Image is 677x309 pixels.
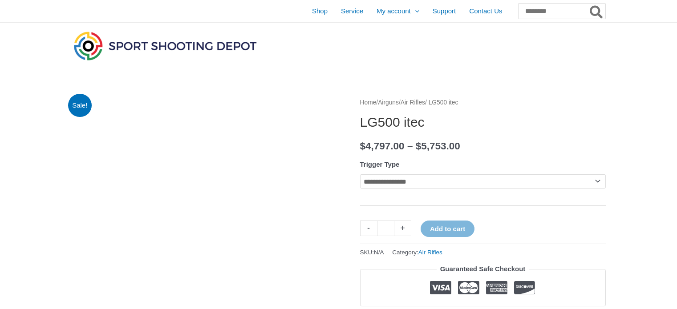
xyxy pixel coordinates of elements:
span: Sale! [68,94,92,117]
span: SKU: [360,247,384,258]
span: N/A [374,249,384,256]
a: Air Rifles [401,99,425,106]
a: + [394,221,411,236]
span: – [407,140,413,152]
span: $ [416,140,422,152]
a: Airguns [378,99,399,106]
button: Add to cart [421,221,474,237]
a: - [360,221,377,236]
span: Category: [392,247,442,258]
label: Trigger Type [360,161,400,168]
legend: Guaranteed Safe Checkout [437,263,529,275]
h1: LG500 itec [360,114,606,130]
img: Sport Shooting Depot [72,29,259,62]
bdi: 5,753.00 [416,140,460,152]
input: Product quantity [377,221,394,236]
button: Search [588,4,605,19]
a: Air Rifles [418,249,442,256]
a: Home [360,99,377,106]
bdi: 4,797.00 [360,140,405,152]
span: $ [360,140,366,152]
nav: Breadcrumb [360,97,606,108]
